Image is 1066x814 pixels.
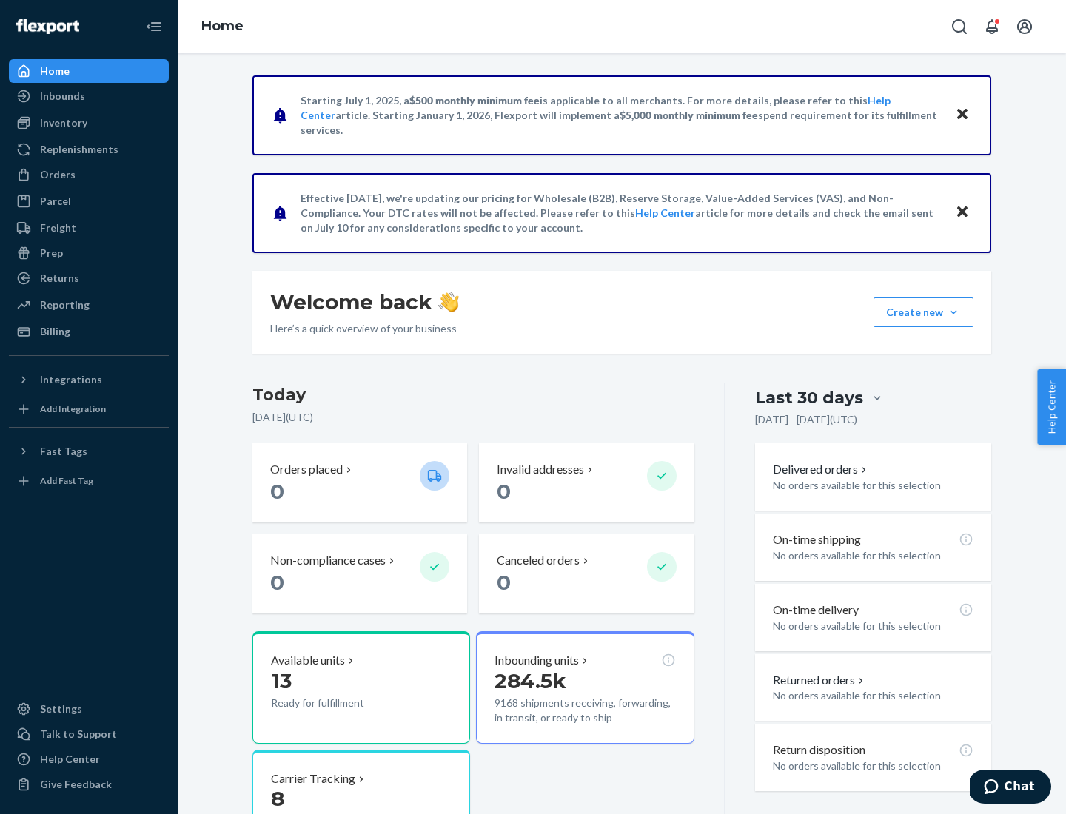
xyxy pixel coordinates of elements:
p: On-time delivery [773,602,859,619]
button: Close Navigation [139,12,169,41]
button: Orders placed 0 [252,443,467,522]
div: Help Center [40,752,100,767]
a: Home [201,18,244,34]
div: Returns [40,271,79,286]
a: Returns [9,266,169,290]
p: No orders available for this selection [773,619,973,633]
p: Carrier Tracking [271,770,355,787]
button: Close [953,202,972,223]
img: Flexport logo [16,19,79,34]
a: Freight [9,216,169,240]
p: Here’s a quick overview of your business [270,321,459,336]
div: Freight [40,221,76,235]
a: Orders [9,163,169,186]
button: Talk to Support [9,722,169,746]
img: hand-wave emoji [438,292,459,312]
a: Replenishments [9,138,169,161]
ol: breadcrumbs [190,5,255,48]
a: Inventory [9,111,169,135]
p: Non-compliance cases [270,552,386,569]
p: [DATE] - [DATE] ( UTC ) [755,412,857,427]
span: 0 [497,570,511,595]
p: Ready for fulfillment [271,696,408,710]
a: Help Center [635,206,695,219]
div: Inventory [40,115,87,130]
a: Reporting [9,293,169,317]
span: 0 [270,570,284,595]
span: 13 [271,668,292,693]
div: Add Integration [40,403,106,415]
p: No orders available for this selection [773,548,973,563]
div: Add Fast Tag [40,474,93,487]
p: Available units [271,652,345,669]
button: Close [953,104,972,126]
button: Returned orders [773,672,867,689]
div: Home [40,64,70,78]
h1: Welcome back [270,289,459,315]
span: $5,000 monthly minimum fee [620,109,758,121]
button: Inbounding units284.5k9168 shipments receiving, forwarding, in transit, or ready to ship [476,631,694,744]
iframe: Opens a widget where you can chat to one of our agents [970,770,1051,807]
div: Orders [40,167,76,182]
span: $500 monthly minimum fee [409,94,540,107]
p: Starting July 1, 2025, a is applicable to all merchants. For more details, please refer to this a... [301,93,941,138]
p: [DATE] ( UTC ) [252,410,694,425]
div: Last 30 days [755,386,863,409]
div: Prep [40,246,63,260]
div: Give Feedback [40,777,112,792]
div: Inbounds [40,89,85,104]
button: Help Center [1037,369,1066,445]
div: Replenishments [40,142,118,157]
p: No orders available for this selection [773,688,973,703]
p: Effective [DATE], we're updating our pricing for Wholesale (B2B), Reserve Storage, Value-Added Se... [301,191,941,235]
button: Integrations [9,368,169,391]
button: Canceled orders 0 [479,534,694,613]
span: 0 [270,479,284,504]
a: Add Fast Tag [9,469,169,493]
button: Non-compliance cases 0 [252,534,467,613]
p: Inbounding units [495,652,579,669]
div: Settings [40,702,82,716]
button: Fast Tags [9,440,169,463]
div: Talk to Support [40,727,117,741]
a: Home [9,59,169,83]
button: Open notifications [977,12,1007,41]
p: On-time shipping [773,531,861,548]
a: Inbounds [9,84,169,108]
a: Add Integration [9,397,169,421]
a: Billing [9,320,169,343]
a: Prep [9,241,169,265]
div: Integrations [40,372,102,387]
div: Parcel [40,194,71,209]
p: No orders available for this selection [773,478,973,493]
button: Open Search Box [945,12,974,41]
span: 0 [497,479,511,504]
div: Reporting [40,297,90,312]
a: Help Center [9,747,169,771]
span: 284.5k [495,668,566,693]
button: Available units13Ready for fulfillment [252,631,470,744]
h3: Today [252,383,694,407]
div: Billing [40,324,70,339]
span: 8 [271,786,284,811]
div: Fast Tags [40,444,87,459]
button: Give Feedback [9,773,169,796]
p: Canceled orders [497,552,580,569]
p: Return disposition [773,741,865,758]
p: Orders placed [270,461,343,478]
button: Invalid addresses 0 [479,443,694,522]
button: Open account menu [1010,12,1039,41]
a: Settings [9,697,169,721]
button: Create new [874,297,973,327]
p: No orders available for this selection [773,758,973,773]
a: Parcel [9,189,169,213]
button: Delivered orders [773,461,870,478]
p: 9168 shipments receiving, forwarding, in transit, or ready to ship [495,696,675,725]
p: Invalid addresses [497,461,584,478]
